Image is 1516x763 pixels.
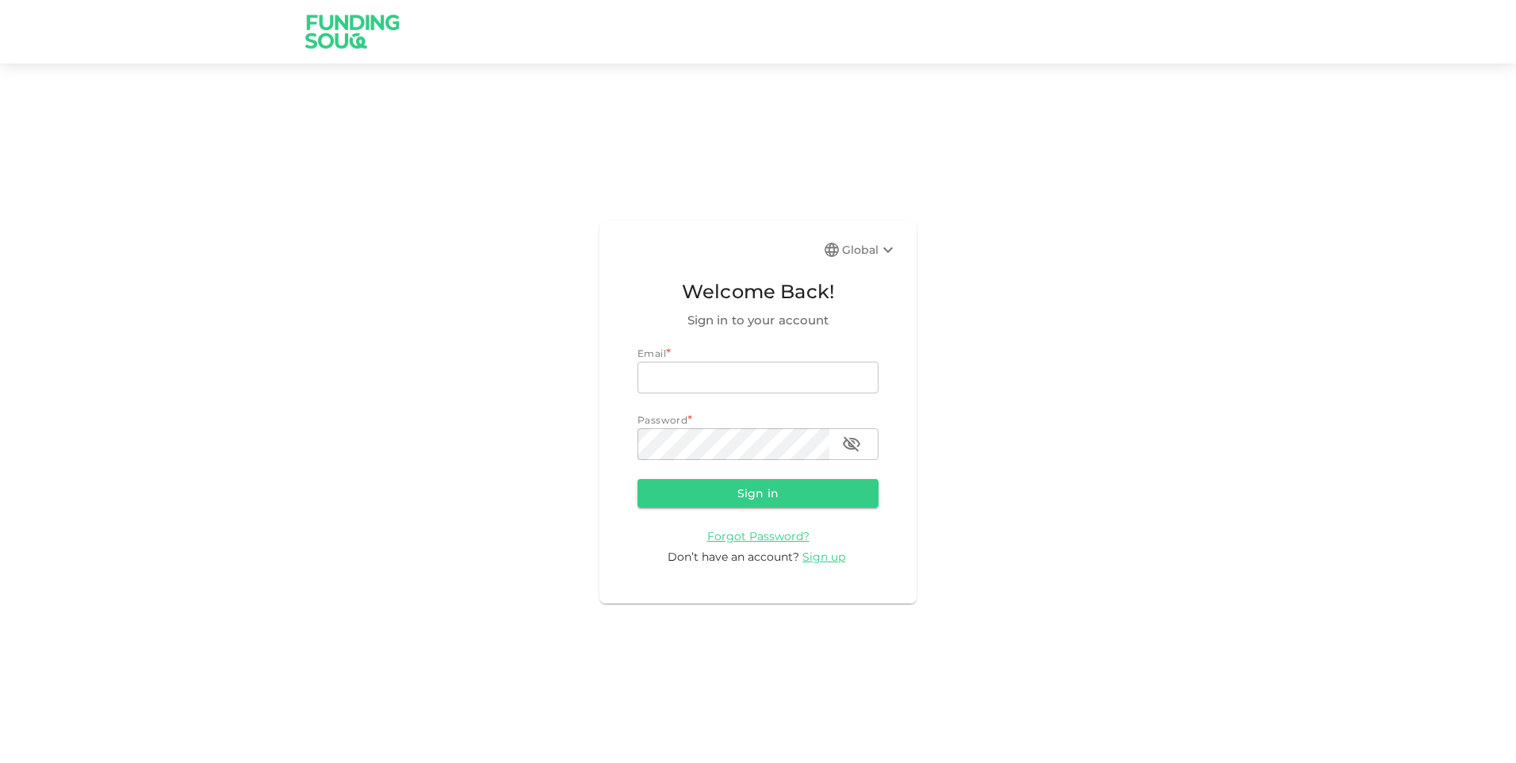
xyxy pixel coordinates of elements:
[637,347,666,359] span: Email
[802,550,845,564] span: Sign up
[707,529,810,543] span: Forgot Password?
[668,550,799,564] span: Don’t have an account?
[637,479,879,508] button: Sign in
[707,528,810,543] a: Forgot Password?
[842,240,898,259] div: Global
[637,428,829,460] input: password
[637,414,687,426] span: Password
[637,362,879,393] input: email
[637,311,879,330] span: Sign in to your account
[637,277,879,307] span: Welcome Back!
